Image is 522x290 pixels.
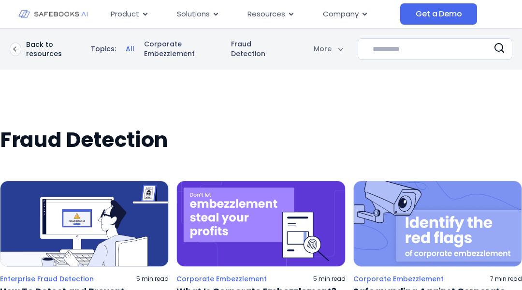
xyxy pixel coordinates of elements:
[10,40,81,58] a: Back to resources
[176,275,267,283] a: Corporate Embezzlement
[111,9,139,20] span: Product
[231,40,280,58] a: Fraud Detection
[103,5,400,24] nav: Menu
[302,44,343,54] div: More
[26,40,81,58] p: Back to resources
[400,3,477,25] a: Get a Demo
[323,9,359,20] span: Company
[247,9,285,20] span: Resources
[490,275,522,283] p: 7 min read
[313,275,346,283] p: 5 min read
[176,181,345,267] img: a purple background with the words don't let embezzlement steal your
[416,9,462,19] span: Get a Demo
[177,9,210,20] span: Solutions
[91,44,116,54] p: Topics:
[136,275,169,283] p: 5 min read
[353,181,522,267] img: a security camera with the words identity the red flags of corporate embeziement
[103,5,400,24] div: Menu Toggle
[353,275,444,283] a: Corporate Embezzlement
[126,44,134,54] a: All
[144,40,222,58] a: Corporate Embezzlement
